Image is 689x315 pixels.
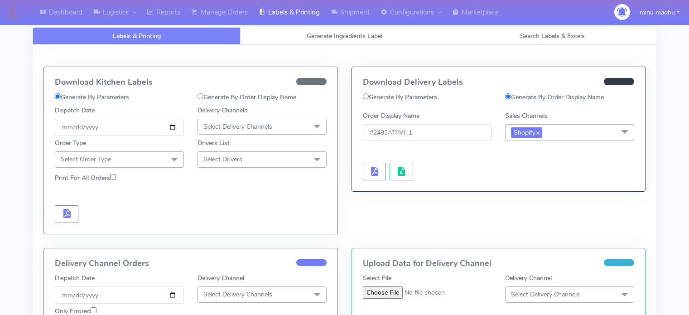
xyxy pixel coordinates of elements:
[198,273,244,283] label: Delivery Channel
[113,32,161,40] span: Labels & Printing
[363,111,419,121] label: Order Display Name
[363,92,437,102] label: Generate By Parameters
[55,92,129,102] label: Generate By Parameters
[198,138,230,148] label: Drivers List
[535,127,540,137] a: x
[198,106,247,115] label: Delivery Channels
[55,273,95,283] label: Dispatch Date
[61,155,111,164] span: Select Order Type
[55,173,116,183] label: Print For All Orders
[203,155,242,164] span: Select Drivers
[110,174,116,180] input: Print For All Orders
[307,32,382,40] span: Generate Ingredients Label
[198,92,296,102] label: Generate By Order Display Name
[505,273,552,283] label: Delivery Channel
[511,127,542,138] span: Shopify
[55,138,86,148] label: Order Type
[198,93,203,99] input: Generate By Order Display Name
[33,27,656,45] ul: Tabs
[91,307,96,313] input: Only Errored
[511,290,580,299] span: Select Delivery Channels
[55,106,95,115] label: Dispatch Date
[520,32,585,40] span: Search Labels & Excels
[363,78,635,87] h4: Download Delivery Labels
[55,259,327,268] h4: Delivery Channel Orders
[363,93,369,99] input: Generate By Parameters
[505,93,511,99] input: Generate By Order Display Name
[505,111,548,121] label: Sales Channels
[505,92,604,102] label: Generate By Order Display Name
[363,259,635,268] h4: Upload Data for Delivery Channel
[633,3,686,22] button: minu madhu
[363,273,391,283] label: Select File
[203,122,272,131] span: Select Delivery Channels
[55,93,61,99] input: Generate By Parameters
[203,290,272,299] span: Select Delivery Channels
[55,78,327,87] h4: Download Kitchen Labels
